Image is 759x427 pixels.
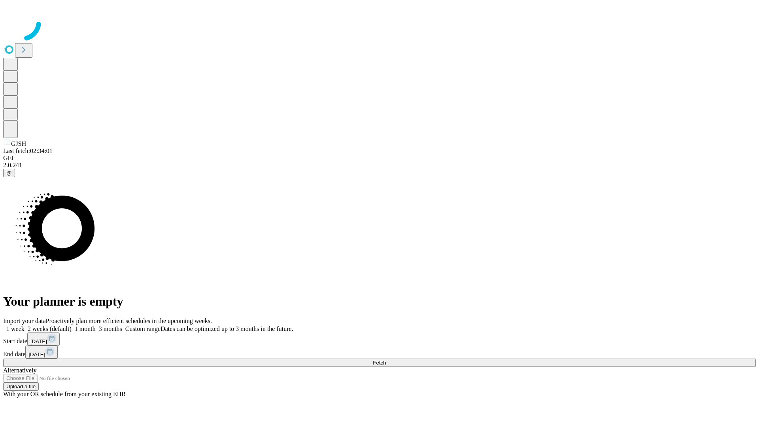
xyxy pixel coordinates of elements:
[125,325,160,332] span: Custom range
[28,325,72,332] span: 2 weeks (default)
[6,170,12,176] span: @
[3,391,126,397] span: With your OR schedule from your existing EHR
[373,360,386,366] span: Fetch
[3,162,756,169] div: 2.0.241
[27,333,60,346] button: [DATE]
[3,317,46,324] span: Import your data
[99,325,122,332] span: 3 months
[3,155,756,162] div: GEI
[160,325,293,332] span: Dates can be optimized up to 3 months in the future.
[75,325,96,332] span: 1 month
[3,367,36,374] span: Alternatively
[6,325,25,332] span: 1 week
[3,147,53,154] span: Last fetch: 02:34:01
[25,346,58,359] button: [DATE]
[3,294,756,309] h1: Your planner is empty
[46,317,212,324] span: Proactively plan more efficient schedules in the upcoming weeks.
[30,338,47,344] span: [DATE]
[28,351,45,357] span: [DATE]
[3,333,756,346] div: Start date
[3,382,39,391] button: Upload a file
[3,346,756,359] div: End date
[3,169,15,177] button: @
[11,140,26,147] span: GJSH
[3,359,756,367] button: Fetch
